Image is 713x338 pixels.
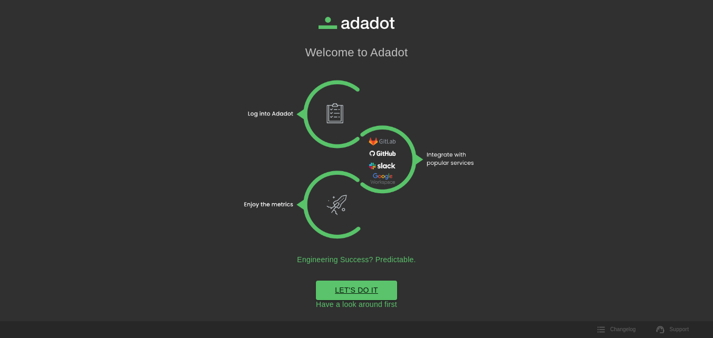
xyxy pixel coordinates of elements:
[297,255,416,264] h2: Engineering Success? Predictable.
[305,46,408,59] h1: Welcome to Adadot
[316,300,397,310] a: Have a look around first
[316,281,397,300] a: LET'S DO IT
[591,322,642,337] button: Changelog
[650,322,695,337] a: Support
